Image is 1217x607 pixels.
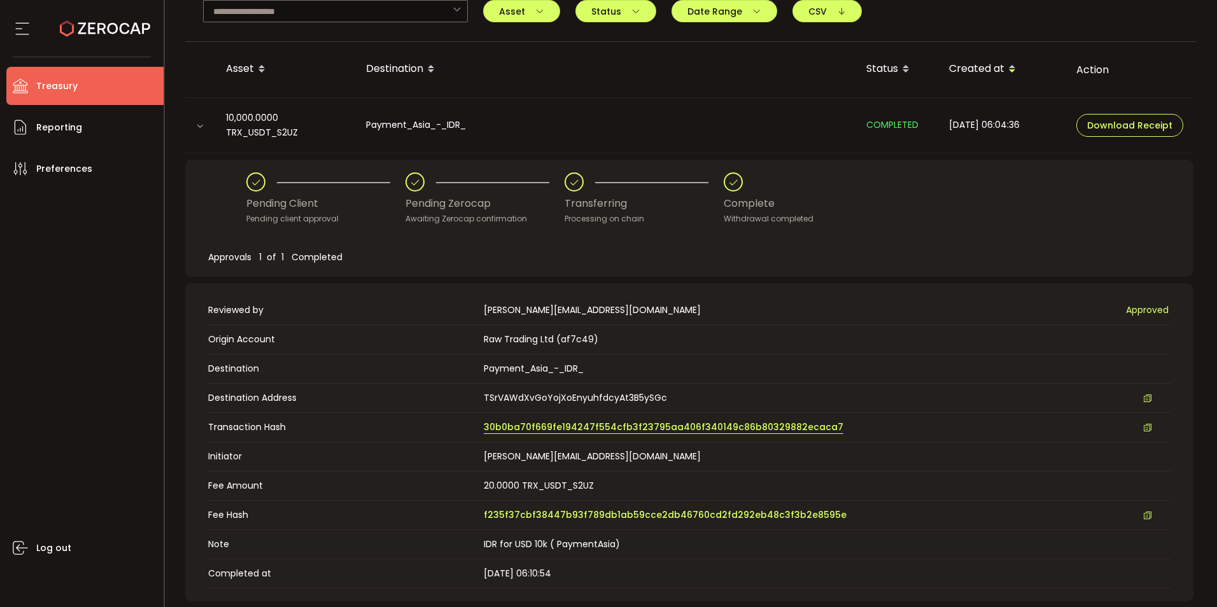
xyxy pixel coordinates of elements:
[484,450,701,463] span: [PERSON_NAME][EMAIL_ADDRESS][DOMAIN_NAME]
[499,7,544,16] span: Asset
[1126,303,1169,317] span: Approved
[808,7,846,16] span: CSV
[866,118,918,131] span: COMPLETED
[208,538,477,551] span: Note
[208,362,477,375] span: Destination
[1153,546,1217,607] iframe: Chat Widget
[208,421,477,434] span: Transaction Hash
[939,118,1066,132] div: [DATE] 06:04:36
[246,213,405,225] div: Pending client approval
[484,479,594,492] span: 20.0000 TRX_USDT_S2UZ
[484,362,584,375] span: Payment_Asia_-_IDR_
[405,192,565,216] div: Pending Zerocap
[216,59,356,80] div: Asset
[208,450,477,463] span: Initiator
[484,421,843,434] span: 30b0ba70f669fe194247f554cfb3f23795aa406f340149c86b80329882ecaca7
[724,192,813,216] div: Complete
[856,59,939,80] div: Status
[356,59,856,80] div: Destination
[484,567,551,580] span: [DATE] 06:10:54
[1087,121,1172,130] span: Download Receipt
[36,539,71,557] span: Log out
[208,303,477,317] span: Reviewed by
[724,213,813,225] div: Withdrawal completed
[939,59,1066,80] div: Created at
[405,213,565,225] div: Awaiting Zerocap confirmation
[1076,114,1183,137] button: Download Receipt
[565,192,724,216] div: Transferring
[36,160,92,178] span: Preferences
[216,111,356,140] div: 10,000.0000 TRX_USDT_S2UZ
[208,508,477,522] span: Fee Hash
[484,333,598,345] span: Raw Trading Ltd (af7c49)
[484,508,847,522] span: f235f37cbf38447b93f789db1ab59cce2db46760cd2fd292eb48c3f3b2e8595e
[484,538,620,550] span: IDR for USD 10k ( PaymentAsia)
[208,479,477,492] span: Fee Amount
[246,192,405,216] div: Pending Client
[208,333,477,346] span: Origin Account
[208,567,477,580] span: Completed at
[687,7,761,16] span: Date Range
[565,213,724,225] div: Processing on chain
[208,251,342,263] span: Approvals 1 of 1 Completed
[356,118,856,132] div: Payment_Asia_-_IDR_
[36,77,78,95] span: Treasury
[591,7,640,16] span: Status
[484,303,701,317] span: [PERSON_NAME][EMAIL_ADDRESS][DOMAIN_NAME]
[1066,62,1193,77] div: Action
[484,391,667,405] span: TSrVAWdXvGoYojXoEnyuhfdcyAt3B5ySGc
[208,391,477,405] span: Destination Address
[36,118,82,137] span: Reporting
